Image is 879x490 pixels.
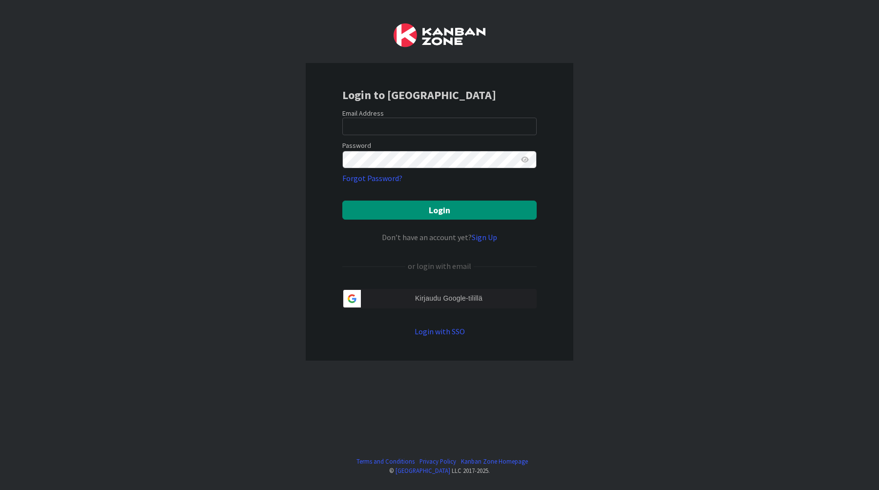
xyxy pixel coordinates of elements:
[342,201,537,220] button: Login
[342,289,537,308] div: Kirjaudu Google-tilillä
[342,231,537,243] div: Don’t have an account yet?
[419,457,456,466] a: Privacy Policy
[396,467,450,474] a: [GEOGRAPHIC_DATA]
[352,466,528,475] div: © LLC 2017- 2025 .
[342,172,402,184] a: Forgot Password?
[405,260,474,272] div: or login with email
[394,23,485,47] img: Kanban Zone
[472,232,497,242] a: Sign Up
[356,457,415,466] a: Terms and Conditions
[342,141,371,151] label: Password
[415,327,465,336] a: Login with SSO
[342,109,384,118] label: Email Address
[367,293,531,304] span: Kirjaudu Google-tilillä
[342,87,496,102] b: Login to [GEOGRAPHIC_DATA]
[461,457,528,466] a: Kanban Zone Homepage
